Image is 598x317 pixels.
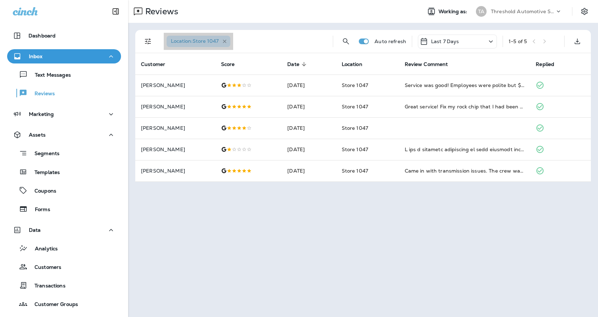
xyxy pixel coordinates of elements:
[167,36,230,47] div: Location:Store 1047
[342,103,368,110] span: Store 1047
[405,146,525,153] div: I had a terrible experience at this location last weekend. My Honda Passport had the service ligh...
[282,75,336,96] td: [DATE]
[405,82,525,89] div: Service was good! Employees were polite but $180.00 for an oil change and an air filter on a gas ...
[7,49,121,63] button: Inbox
[7,128,121,142] button: Assets
[287,61,309,67] span: Date
[405,61,457,67] span: Review Comment
[141,168,210,174] p: [PERSON_NAME]
[7,86,121,101] button: Reviews
[7,164,121,179] button: Templates
[7,259,121,274] button: Customers
[7,223,121,237] button: Data
[7,183,121,198] button: Coupons
[282,160,336,181] td: [DATE]
[141,61,165,67] span: Customer
[141,61,174,67] span: Customer
[287,61,299,67] span: Date
[171,38,219,44] span: Location : Store 1047
[570,34,584,48] button: Export as CSV
[141,125,210,131] p: [PERSON_NAME]
[405,167,525,174] div: Came in with transmission issues. The crew was knowlegable and helped me out a ton
[405,103,525,110] div: Great service! Fix my rock chip that I had been meaning to call my insurance about.
[141,104,210,109] p: [PERSON_NAME]
[476,6,487,17] div: TA
[7,29,121,43] button: Dashboard
[28,72,71,79] p: Text Messages
[106,4,126,19] button: Collapse Sidebar
[7,201,121,216] button: Forms
[536,61,554,67] span: Replied
[7,296,121,311] button: Customer Groups
[27,188,56,195] p: Coupons
[141,82,210,88] p: [PERSON_NAME]
[282,139,336,160] td: [DATE]
[142,6,178,17] p: Reviews
[342,168,368,174] span: Store 1047
[536,61,563,67] span: Replied
[28,246,58,252] p: Analytics
[29,227,41,233] p: Data
[282,117,336,139] td: [DATE]
[27,264,61,271] p: Customers
[578,5,591,18] button: Settings
[439,9,469,15] span: Working as:
[7,278,121,293] button: Transactions
[374,39,406,44] p: Auto refresh
[7,241,121,256] button: Analytics
[7,67,121,82] button: Text Messages
[27,91,55,97] p: Reviews
[509,39,527,44] div: 1 - 5 of 5
[29,132,46,138] p: Assets
[405,61,448,67] span: Review Comment
[221,61,235,67] span: Score
[342,82,368,88] span: Store 1047
[7,107,121,121] button: Marketing
[339,34,353,48] button: Search Reviews
[7,145,121,161] button: Segments
[27,169,60,176] p: Templates
[282,96,336,117] td: [DATE]
[342,61,372,67] span: Location
[342,61,362,67] span: Location
[342,125,368,131] span: Store 1047
[29,111,54,117] p: Marketing
[141,34,155,48] button: Filters
[28,33,56,39] p: Dashboard
[342,146,368,153] span: Store 1047
[221,61,244,67] span: Score
[28,206,50,213] p: Forms
[141,147,210,152] p: [PERSON_NAME]
[27,150,59,158] p: Segments
[431,39,459,44] p: Last 7 Days
[27,283,65,290] p: Transactions
[27,301,78,308] p: Customer Groups
[491,9,555,14] p: Threshold Automotive Service dba Grease Monkey
[29,53,42,59] p: Inbox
